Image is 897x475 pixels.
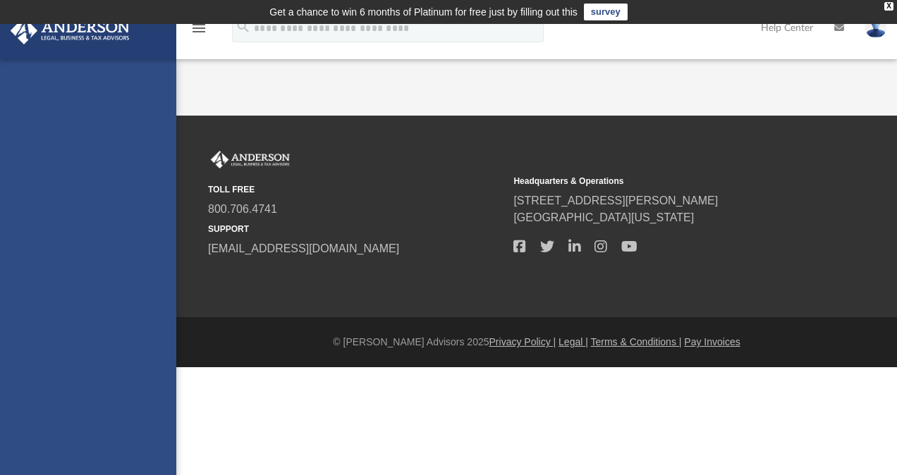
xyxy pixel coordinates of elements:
[884,2,893,11] div: close
[208,151,293,169] img: Anderson Advisors Platinum Portal
[513,195,718,206] a: [STREET_ADDRESS][PERSON_NAME]
[190,20,207,37] i: menu
[6,17,134,44] img: Anderson Advisors Platinum Portal
[865,18,886,38] img: User Pic
[584,4,628,20] a: survey
[208,183,504,196] small: TOLL FREE
[208,203,277,215] a: 800.706.4741
[208,242,399,254] a: [EMAIL_ADDRESS][DOMAIN_NAME]
[513,175,809,187] small: Headquarters & Operations
[513,211,694,223] a: [GEOGRAPHIC_DATA][US_STATE]
[591,336,682,347] a: Terms & Conditions |
[489,336,556,347] a: Privacy Policy |
[176,335,897,350] div: © [PERSON_NAME] Advisors 2025
[236,19,251,35] i: search
[684,336,740,347] a: Pay Invoices
[190,27,207,37] a: menu
[559,336,588,347] a: Legal |
[269,4,578,20] div: Get a chance to win 6 months of Platinum for free just by filling out this
[208,223,504,235] small: SUPPORT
